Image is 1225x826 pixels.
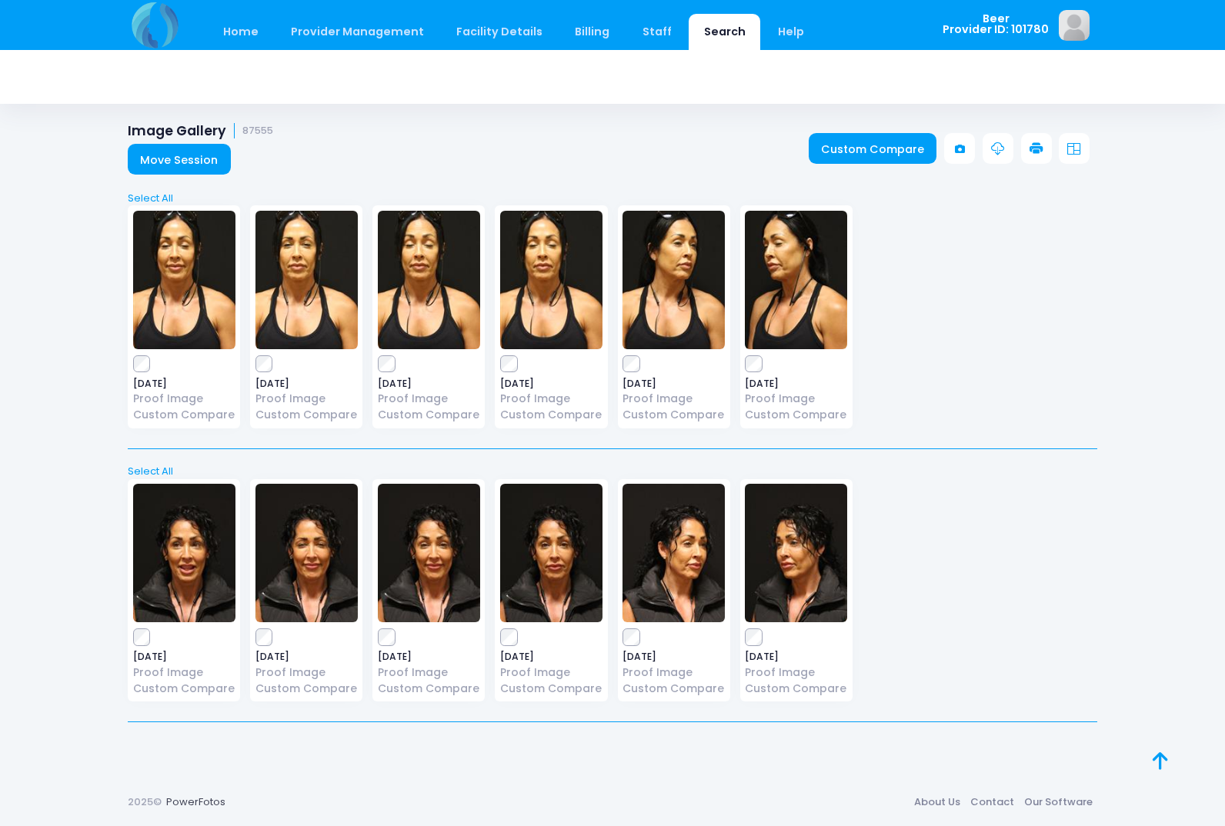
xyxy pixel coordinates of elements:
[378,681,480,697] a: Custom Compare
[623,407,725,423] a: Custom Compare
[442,14,558,50] a: Facility Details
[623,379,725,388] span: [DATE]
[123,191,1103,206] a: Select All
[128,794,162,809] span: 2025©
[133,391,235,407] a: Proof Image
[623,664,725,681] a: Proof Image
[745,484,847,622] img: image
[1019,788,1097,816] a: Our Software
[128,123,273,139] h1: Image Gallery
[255,211,358,349] img: image
[627,14,686,50] a: Staff
[378,484,480,622] img: image
[500,391,602,407] a: Proof Image
[745,681,847,697] a: Custom Compare
[623,681,725,697] a: Custom Compare
[133,484,235,622] img: image
[123,464,1103,479] a: Select All
[500,211,602,349] img: image
[745,652,847,661] span: [DATE]
[500,664,602,681] a: Proof Image
[623,652,725,661] span: [DATE]
[378,379,480,388] span: [DATE]
[275,14,439,50] a: Provider Management
[133,211,235,349] img: image
[378,391,480,407] a: Proof Image
[255,664,358,681] a: Proof Image
[623,391,725,407] a: Proof Image
[1059,10,1090,41] img: image
[133,681,235,697] a: Custom Compare
[378,407,480,423] a: Custom Compare
[378,652,480,661] span: [DATE]
[500,652,602,661] span: [DATE]
[965,788,1019,816] a: Contact
[689,14,760,50] a: Search
[255,484,358,622] img: image
[500,379,602,388] span: [DATE]
[255,681,358,697] a: Custom Compare
[763,14,819,50] a: Help
[500,407,602,423] a: Custom Compare
[745,391,847,407] a: Proof Image
[208,14,273,50] a: Home
[745,407,847,423] a: Custom Compare
[809,133,937,164] a: Custom Compare
[623,484,725,622] img: image
[378,664,480,681] a: Proof Image
[255,391,358,407] a: Proof Image
[745,211,847,349] img: image
[623,211,725,349] img: image
[745,664,847,681] a: Proof Image
[378,211,480,349] img: image
[500,484,602,622] img: image
[255,379,358,388] span: [DATE]
[255,407,358,423] a: Custom Compare
[166,794,225,809] a: PowerFotos
[128,144,231,175] a: Move Session
[943,13,1049,35] span: Beer Provider ID: 101780
[909,788,965,816] a: About Us
[133,407,235,423] a: Custom Compare
[745,379,847,388] span: [DATE]
[255,652,358,661] span: [DATE]
[133,664,235,681] a: Proof Image
[242,125,273,137] small: 87555
[133,379,235,388] span: [DATE]
[500,681,602,697] a: Custom Compare
[133,652,235,661] span: [DATE]
[560,14,625,50] a: Billing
